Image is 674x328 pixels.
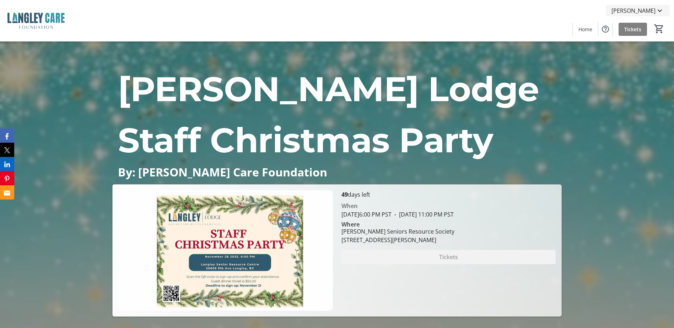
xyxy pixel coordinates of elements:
[341,236,454,244] div: [STREET_ADDRESS][PERSON_NAME]
[118,166,556,178] p: By: [PERSON_NAME] Care Foundation
[4,3,68,38] img: Langley Care Foundation 's Logo
[118,68,539,161] span: [PERSON_NAME] Lodge Staff Christmas Party
[118,190,333,311] img: Campaign CTA Media Photo
[619,23,647,36] a: Tickets
[573,23,598,36] a: Home
[392,211,454,218] span: [DATE] 11:00 PM PST
[341,222,360,227] div: Where
[341,191,348,198] span: 49
[392,211,399,218] span: -
[653,22,665,35] button: Cart
[611,6,656,15] span: [PERSON_NAME]
[606,5,670,16] button: [PERSON_NAME]
[341,211,392,218] span: [DATE] 6:00 PM PST
[341,202,358,210] div: When
[341,227,454,236] div: [PERSON_NAME] Seniors Resource Society
[341,190,556,199] p: days left
[598,22,613,36] button: Help
[578,26,592,33] span: Home
[624,26,641,33] span: Tickets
